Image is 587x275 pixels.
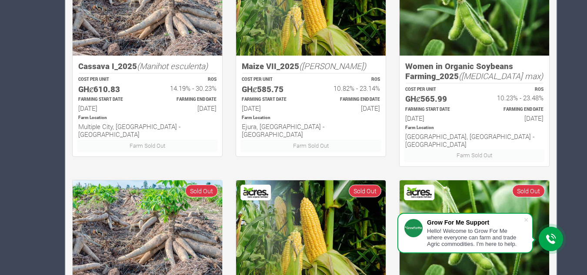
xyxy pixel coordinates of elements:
[349,185,381,197] span: Sold Out
[155,96,217,103] p: Estimated Farming End Date
[78,76,140,83] p: COST PER UNIT
[137,60,208,71] i: (Manihot esculenta)
[482,106,544,113] p: Estimated Farming End Date
[405,106,467,113] p: Estimated Farming Start Date
[78,104,140,112] h6: [DATE]
[78,123,217,138] h6: Multiple City, [GEOGRAPHIC_DATA] - [GEOGRAPHIC_DATA]
[155,104,217,112] h6: [DATE]
[459,70,543,81] i: ([MEDICAL_DATA] max)
[242,123,380,138] h6: Ejura, [GEOGRAPHIC_DATA] - [GEOGRAPHIC_DATA]
[242,115,380,121] p: Location of Farm
[155,76,217,83] p: ROS
[482,114,544,122] h6: [DATE]
[319,104,380,112] h6: [DATE]
[242,104,303,112] h6: [DATE]
[319,84,380,92] h6: 10.82% - 23.14%
[482,86,544,93] p: ROS
[242,96,303,103] p: Estimated Farming Start Date
[405,94,467,104] h5: GHȼ565.99
[405,133,544,148] h6: [GEOGRAPHIC_DATA], [GEOGRAPHIC_DATA] - [GEOGRAPHIC_DATA]
[405,114,467,122] h6: [DATE]
[512,185,545,197] span: Sold Out
[319,96,380,103] p: Estimated Farming End Date
[482,94,544,102] h6: 10.23% - 23.48%
[78,96,140,103] p: Estimated Farming Start Date
[185,185,218,197] span: Sold Out
[78,61,217,71] h5: Cassava I_2025
[242,76,303,83] p: COST PER UNIT
[405,186,433,199] img: Acres Nano
[405,61,544,81] h5: Women in Organic Soybeans Farming_2025
[242,84,303,94] h5: GHȼ585.75
[155,84,217,92] h6: 14.19% - 30.23%
[242,186,270,199] img: Acres Nano
[405,86,467,93] p: COST PER UNIT
[427,228,524,247] div: Hello! Welcome to Grow For Me where everyone can farm and trade Agric commodities. I'm here to help.
[319,76,380,83] p: ROS
[78,115,217,121] p: Location of Farm
[78,84,140,94] h5: GHȼ610.83
[427,219,524,226] div: Grow For Me Support
[405,125,544,131] p: Location of Farm
[299,60,366,71] i: ([PERSON_NAME])
[242,61,380,71] h5: Maize VII_2025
